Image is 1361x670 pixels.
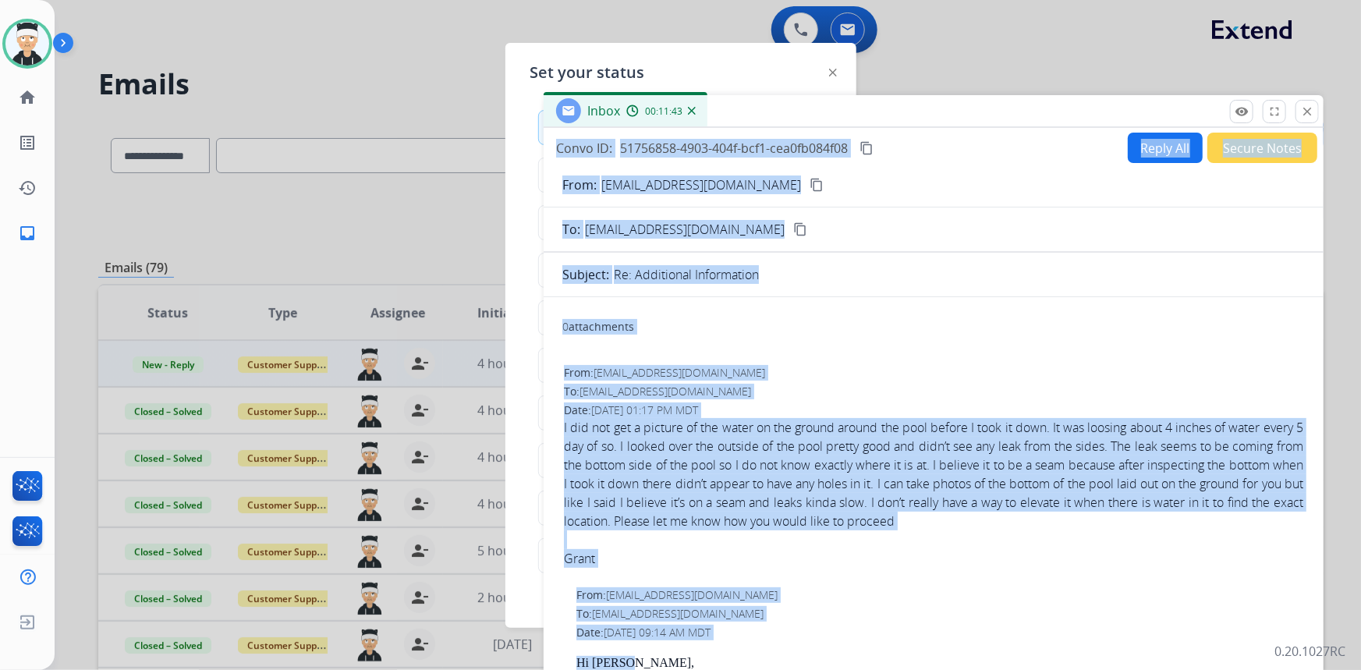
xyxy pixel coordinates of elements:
[539,206,823,239] button: Lunch
[591,402,698,417] span: [DATE] 01:17 PM MDT
[539,539,823,573] button: Offline
[606,587,778,602] span: [EMAIL_ADDRESS][DOMAIN_NAME]
[539,253,823,287] button: Non-Phone Queue
[539,349,823,382] button: Training
[1207,133,1317,163] button: Secure Notes
[1128,133,1203,163] button: Reply All
[562,175,597,194] p: From:
[564,418,1303,530] div: I did not get a picture of the water on the ground around the pool before I took it down. It was ...
[539,301,823,335] button: Team Huddle
[18,224,37,243] mat-icon: inbox
[18,133,37,152] mat-icon: list_alt
[539,158,823,192] button: Break
[5,22,49,66] img: avatar
[556,139,612,158] p: Convo ID:
[530,62,645,83] span: Set your status
[539,111,823,144] button: Available
[562,220,580,239] p: To:
[604,625,711,640] span: [DATE] 09:14 AM MDT
[645,105,682,118] span: 00:11:43
[576,587,1303,603] div: From:
[579,384,751,399] span: [EMAIL_ADDRESS][DOMAIN_NAME]
[594,365,765,380] span: [EMAIL_ADDRESS][DOMAIN_NAME]
[539,396,823,430] button: Coaching
[539,444,823,477] button: System Issue
[585,220,785,239] span: [EMAIL_ADDRESS][DOMAIN_NAME]
[18,179,37,197] mat-icon: history
[793,222,807,236] mat-icon: content_copy
[614,265,759,284] p: Re: Additional Information
[587,102,620,119] span: Inbox
[562,319,569,334] span: 0
[564,365,1303,381] div: From:
[564,402,1303,418] div: Date:
[18,88,37,107] mat-icon: home
[564,549,1303,568] div: Grant
[1274,642,1345,661] p: 0.20.1027RC
[829,69,837,76] img: close-button
[1267,105,1281,119] mat-icon: fullscreen
[601,175,801,194] p: [EMAIL_ADDRESS][DOMAIN_NAME]
[1235,105,1249,119] mat-icon: remove_red_eye
[1300,105,1314,119] mat-icon: close
[620,140,848,157] span: 51756858-4903-404f-bcf1-cea0fb084f08
[562,265,609,284] p: Subject:
[576,606,1303,622] div: To:
[576,656,1303,670] p: Hi [PERSON_NAME],
[539,491,823,525] button: Logged In
[592,606,764,621] span: [EMAIL_ADDRESS][DOMAIN_NAME]
[810,178,824,192] mat-icon: content_copy
[564,384,1303,399] div: To:
[576,625,1303,640] div: Date:
[859,141,874,155] mat-icon: content_copy
[562,319,634,335] div: attachments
